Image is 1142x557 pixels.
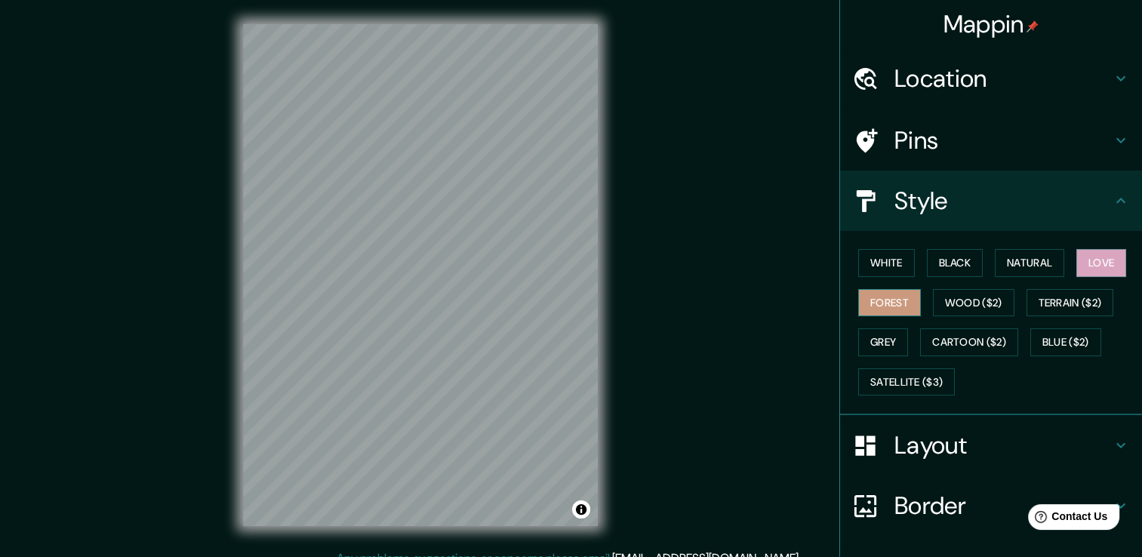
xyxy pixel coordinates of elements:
[894,186,1112,216] h4: Style
[572,500,590,519] button: Toggle attribution
[927,249,983,277] button: Black
[858,328,908,356] button: Grey
[894,125,1112,155] h4: Pins
[933,289,1014,317] button: Wood ($2)
[840,475,1142,536] div: Border
[840,171,1142,231] div: Style
[858,368,955,396] button: Satellite ($3)
[243,24,598,526] canvas: Map
[858,249,915,277] button: White
[920,328,1018,356] button: Cartoon ($2)
[840,48,1142,109] div: Location
[894,63,1112,94] h4: Location
[858,289,921,317] button: Forest
[1076,249,1126,277] button: Love
[995,249,1064,277] button: Natural
[943,9,1039,39] h4: Mappin
[1008,498,1125,540] iframe: Help widget launcher
[1027,289,1114,317] button: Terrain ($2)
[1027,20,1039,32] img: pin-icon.png
[840,415,1142,475] div: Layout
[840,110,1142,171] div: Pins
[894,430,1112,460] h4: Layout
[894,491,1112,521] h4: Border
[1030,328,1101,356] button: Blue ($2)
